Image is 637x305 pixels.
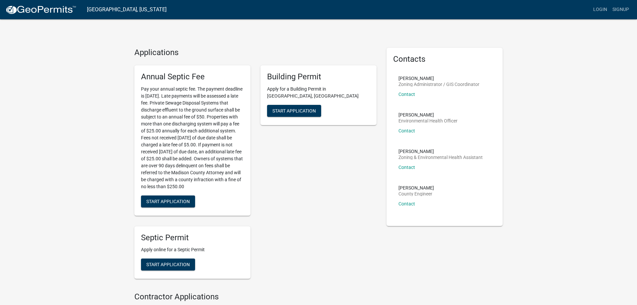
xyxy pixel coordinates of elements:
a: [GEOGRAPHIC_DATA], [US_STATE] [87,4,167,15]
p: Apply for a Building Permit in [GEOGRAPHIC_DATA], [GEOGRAPHIC_DATA] [267,86,370,100]
h4: Contractor Applications [134,292,377,302]
h5: Annual Septic Fee [141,72,244,82]
p: Pay your annual septic fee. The payment deadline is [DATE]. Late payments will be assessed a late... [141,86,244,190]
wm-workflow-list-section: Applications [134,48,377,284]
a: Signup [610,3,632,16]
h4: Applications [134,48,377,57]
p: [PERSON_NAME] [398,149,483,154]
p: [PERSON_NAME] [398,186,434,190]
p: Environmental Health Officer [398,118,458,123]
button: Start Application [141,259,195,270]
p: Zoning Administrator / GIS Coordinator [398,82,479,87]
p: Apply online for a Septic Permit [141,246,244,253]
span: Start Application [146,198,190,204]
h5: Contacts [393,54,496,64]
a: Contact [398,201,415,206]
p: County Engineer [398,191,434,196]
h5: Building Permit [267,72,370,82]
p: [PERSON_NAME] [398,76,479,81]
a: Contact [398,165,415,170]
p: Zoning & Environmental Health Assistant [398,155,483,160]
h5: Septic Permit [141,233,244,243]
a: Contact [398,128,415,133]
button: Start Application [267,105,321,117]
span: Start Application [272,108,316,113]
a: Login [591,3,610,16]
p: [PERSON_NAME] [398,113,458,117]
span: Start Application [146,262,190,267]
a: Contact [398,92,415,97]
button: Start Application [141,195,195,207]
